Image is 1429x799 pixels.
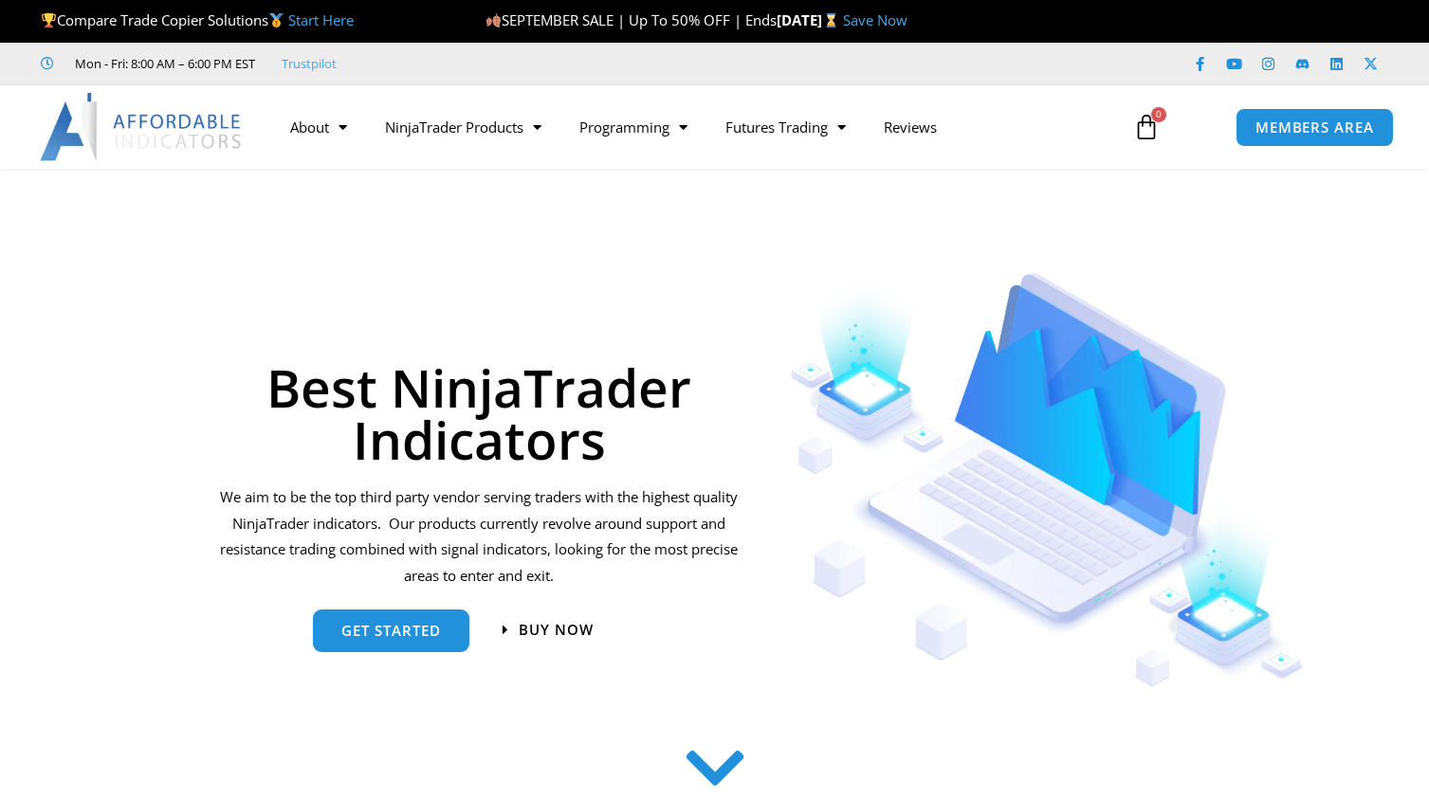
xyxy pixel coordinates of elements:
[271,105,366,149] a: About
[40,93,244,161] img: LogoAI | Affordable Indicators – NinjaTrader
[313,609,469,652] a: get started
[486,13,501,27] img: 🍂
[1236,108,1394,147] a: MEMBERS AREA
[503,623,594,637] a: Buy now
[269,13,284,27] img: 🥇
[560,105,706,149] a: Programming
[366,105,560,149] a: NinjaTrader Products
[824,13,838,27] img: ⌛
[790,273,1305,687] img: Indicators 1 | Affordable Indicators – NinjaTrader
[288,10,354,29] a: Start Here
[777,10,842,29] strong: [DATE]
[706,105,865,149] a: Futures Trading
[282,52,337,75] a: Trustpilot
[1105,100,1188,154] a: 0
[41,10,354,29] span: Compare Trade Copier Solutions
[519,623,594,637] span: Buy now
[341,624,441,638] span: get started
[42,13,56,27] img: 🏆
[217,361,742,465] h1: Best NinjaTrader Indicators
[70,52,255,75] span: Mon - Fri: 8:00 AM – 6:00 PM EST
[865,105,956,149] a: Reviews
[1255,120,1374,135] span: MEMBERS AREA
[1151,107,1166,122] span: 0
[217,484,742,590] p: We aim to be the top third party vendor serving traders with the highest quality NinjaTrader indi...
[843,10,907,29] a: Save Now
[485,10,777,29] span: SEPTEMBER SALE | Up To 50% OFF | Ends
[271,105,1114,149] nav: Menu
